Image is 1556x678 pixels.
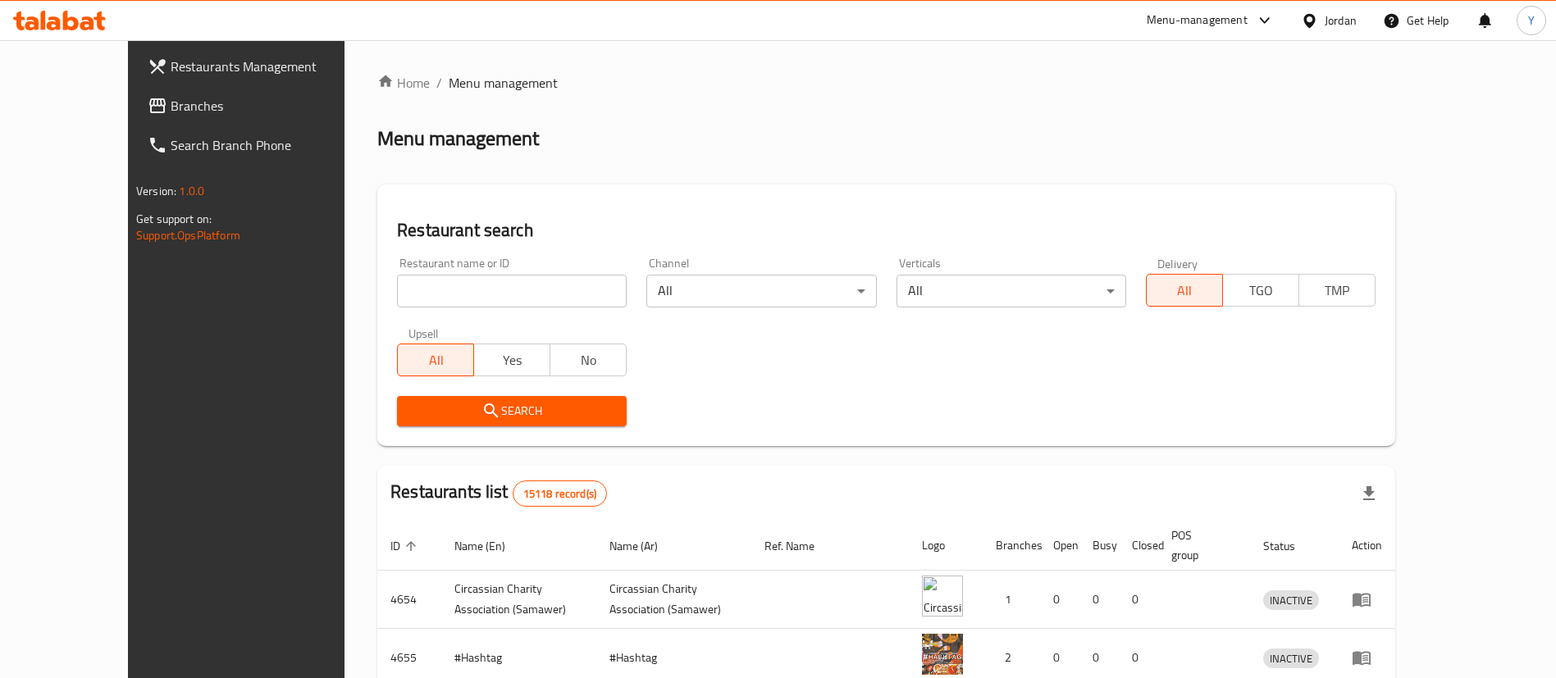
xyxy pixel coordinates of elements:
th: Open [1040,521,1079,571]
button: All [397,344,474,376]
span: No [557,348,620,372]
label: Upsell [408,327,439,339]
label: Delivery [1157,257,1198,269]
div: INACTIVE [1263,648,1319,668]
span: Search Branch Phone [171,135,375,155]
th: Logo [909,521,983,571]
span: Name (Ar) [609,536,679,556]
td: 4654 [377,571,441,629]
td: ​Circassian ​Charity ​Association​ (Samawer) [596,571,751,629]
a: Search Branch Phone [135,125,388,165]
div: Export file [1349,474,1389,513]
span: Status [1263,536,1316,556]
li: / [436,73,442,93]
span: Yes [481,348,544,372]
td: 0 [1079,571,1119,629]
span: Ref. Name [764,536,836,556]
a: Restaurants Management [135,47,388,86]
h2: Menu management [377,125,539,152]
button: Search [397,396,627,426]
span: TMP [1306,279,1369,303]
button: Yes [473,344,550,376]
div: All [646,275,876,307]
span: POS group [1171,526,1230,565]
button: TGO [1222,274,1299,307]
span: Name (En) [454,536,527,556]
span: Branches [171,96,375,116]
td: 1 [983,571,1040,629]
span: INACTIVE [1263,591,1319,610]
nav: breadcrumb [377,73,1395,93]
span: 1.0.0 [179,180,204,202]
div: Menu-management [1147,11,1248,30]
a: Support.OpsPlatform [136,225,240,246]
img: #Hashtag [922,634,963,675]
span: Search [410,401,614,421]
span: Version: [136,180,176,202]
span: Get support on: [136,208,212,230]
td: 0 [1040,571,1079,629]
span: ID [390,536,422,556]
img: ​Circassian ​Charity ​Association​ (Samawer) [922,576,963,617]
a: Branches [135,86,388,125]
div: All [897,275,1126,307]
th: Busy [1079,521,1119,571]
input: Search for restaurant name or ID.. [397,275,627,307]
span: Menu management [449,73,558,93]
span: Y [1528,11,1535,30]
div: Jordan [1325,11,1357,30]
div: Menu [1352,648,1382,667]
button: TMP [1298,274,1376,307]
div: Menu [1352,589,1382,609]
th: Closed [1119,521,1158,571]
a: Home [377,73,430,93]
th: Branches [983,521,1040,571]
h2: Restaurants list [390,480,607,507]
span: Restaurants Management [171,57,375,76]
span: All [1153,279,1216,303]
button: No [550,344,627,376]
td: ​Circassian ​Charity ​Association​ (Samawer) [441,571,596,629]
h2: Restaurant search [397,218,1376,243]
button: All [1146,274,1223,307]
span: 15118 record(s) [513,486,606,502]
span: INACTIVE [1263,649,1319,668]
div: Total records count [513,480,607,507]
span: TGO [1230,279,1293,303]
td: 0 [1119,571,1158,629]
th: Action [1339,521,1395,571]
span: All [404,348,468,372]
